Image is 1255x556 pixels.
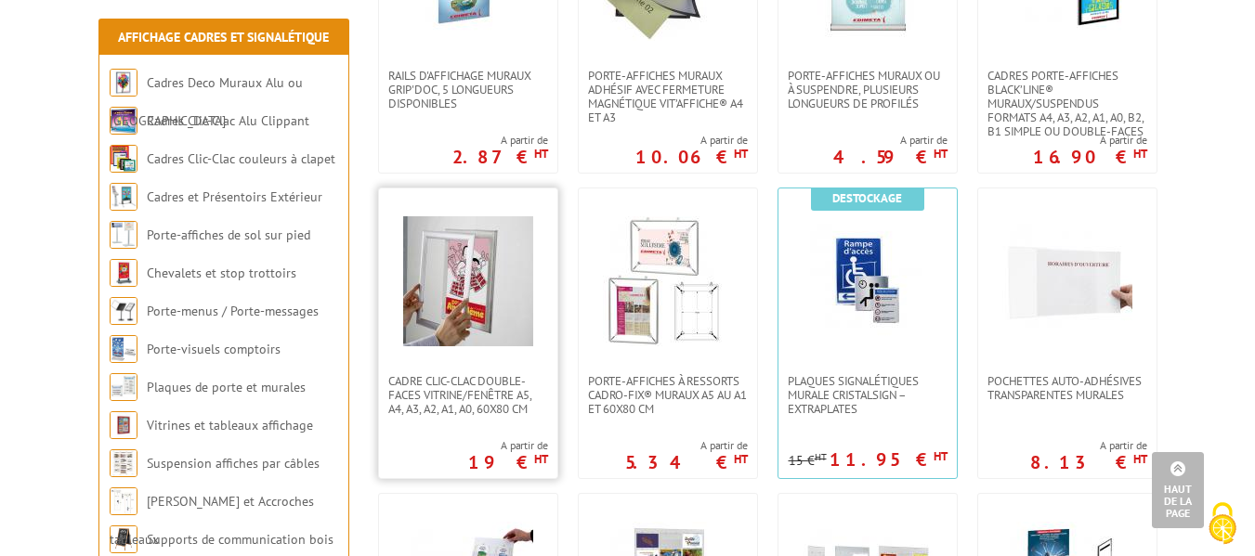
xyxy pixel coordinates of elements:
span: A partir de [635,133,748,148]
span: Cadres porte-affiches Black’Line® muraux/suspendus Formats A4, A3, A2, A1, A0, B2, B1 simple ou d... [987,69,1147,138]
a: Cadres porte-affiches Black’Line® muraux/suspendus Formats A4, A3, A2, A1, A0, B2, B1 simple ou d... [978,69,1157,138]
a: Cadres Clic-Clac Alu Clippant [147,112,309,129]
img: Cookies (fenêtre modale) [1199,500,1246,547]
a: Pochettes auto-adhésives transparentes murales [978,374,1157,402]
sup: HT [1133,146,1147,162]
a: Haut de la page [1152,452,1204,528]
span: Plaques signalétiques murale CristalSign – extraplates [788,374,948,416]
span: Porte-affiches muraux ou à suspendre, plusieurs longueurs de profilés [788,69,948,110]
span: Pochettes auto-adhésives transparentes murales [987,374,1147,402]
a: Rails d'affichage muraux Grip'Doc, 5 longueurs disponibles [379,69,557,110]
sup: HT [534,451,548,467]
img: Porte-menus / Porte-messages [110,297,137,325]
sup: HT [734,146,748,162]
img: Cadres Clic-Clac couleurs à clapet [110,145,137,173]
sup: HT [815,450,827,463]
img: Pochettes auto-adhésives transparentes murales [1002,216,1132,346]
img: Porte-affiches à ressorts Cadro-Fix® muraux A5 au A1 et 60x80 cm [603,216,733,346]
span: Rails d'affichage muraux Grip'Doc, 5 longueurs disponibles [388,69,548,110]
span: A partir de [468,438,548,453]
span: Porte-affiches muraux adhésif avec fermeture magnétique VIT’AFFICHE® A4 et A3 [588,69,748,124]
a: Cadre clic-clac double-faces vitrine/fenêtre A5, A4, A3, A2, A1, A0, 60x80 cm [379,374,557,416]
a: Cadres et Présentoirs Extérieur [147,188,322,205]
p: 15 € [789,454,827,468]
a: [PERSON_NAME] et Accroches tableaux [110,493,314,548]
a: Supports de communication bois [147,531,333,548]
p: 4.59 € [833,151,948,162]
p: 5.34 € [625,457,748,468]
a: Cadres Clic-Clac couleurs à clapet [147,150,335,167]
img: Porte-visuels comptoirs [110,335,137,363]
sup: HT [734,451,748,467]
p: 2.87 € [452,151,548,162]
button: Cookies (fenêtre modale) [1190,493,1255,556]
span: A partir de [452,133,548,148]
a: Porte-affiches muraux adhésif avec fermeture magnétique VIT’AFFICHE® A4 et A3 [579,69,757,124]
sup: HT [934,448,948,464]
p: 11.95 € [830,454,948,465]
span: A partir de [625,438,748,453]
span: A partir de [1030,438,1147,453]
img: Vitrines et tableaux affichage [110,411,137,439]
a: Porte-affiches de sol sur pied [147,226,310,243]
img: Suspension affiches par câbles [110,449,137,477]
p: 8.13 € [1030,457,1147,468]
img: Cadre clic-clac double-faces vitrine/fenêtre A5, A4, A3, A2, A1, A0, 60x80 cm [403,216,533,346]
span: Porte-affiches à ressorts Cadro-Fix® muraux A5 au A1 et 60x80 cm [588,374,748,416]
img: Cadres et Présentoirs Extérieur [110,183,137,211]
a: Porte-menus / Porte-messages [147,303,319,319]
a: Porte-affiches à ressorts Cadro-Fix® muraux A5 au A1 et 60x80 cm [579,374,757,416]
a: Suspension affiches par câbles [147,455,320,472]
span: A partir de [1033,133,1147,148]
img: Cimaises et Accroches tableaux [110,487,137,515]
span: A partir de [833,133,948,148]
img: Cadres Deco Muraux Alu ou Bois [110,69,137,97]
sup: HT [534,146,548,162]
span: Cadre clic-clac double-faces vitrine/fenêtre A5, A4, A3, A2, A1, A0, 60x80 cm [388,374,548,416]
a: Vitrines et tableaux affichage [147,417,313,433]
p: 10.06 € [635,151,748,162]
p: 19 € [468,457,548,468]
img: Plaques de porte et murales [110,373,137,401]
a: Cadres Deco Muraux Alu ou [GEOGRAPHIC_DATA] [110,74,303,129]
img: Plaques signalétiques murale CristalSign – extraplates [803,216,933,346]
a: Plaques signalétiques murale CristalSign – extraplates [778,374,957,416]
img: Porte-affiches de sol sur pied [110,221,137,249]
p: 16.90 € [1033,151,1147,162]
img: Chevalets et stop trottoirs [110,259,137,287]
a: Porte-visuels comptoirs [147,341,281,357]
a: Plaques de porte et murales [147,379,306,395]
sup: HT [1133,451,1147,467]
a: Porte-affiches muraux ou à suspendre, plusieurs longueurs de profilés [778,69,957,110]
a: Chevalets et stop trottoirs [147,265,296,281]
a: Affichage Cadres et Signalétique [118,29,329,45]
sup: HT [934,146,948,162]
b: Destockage [832,190,902,206]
